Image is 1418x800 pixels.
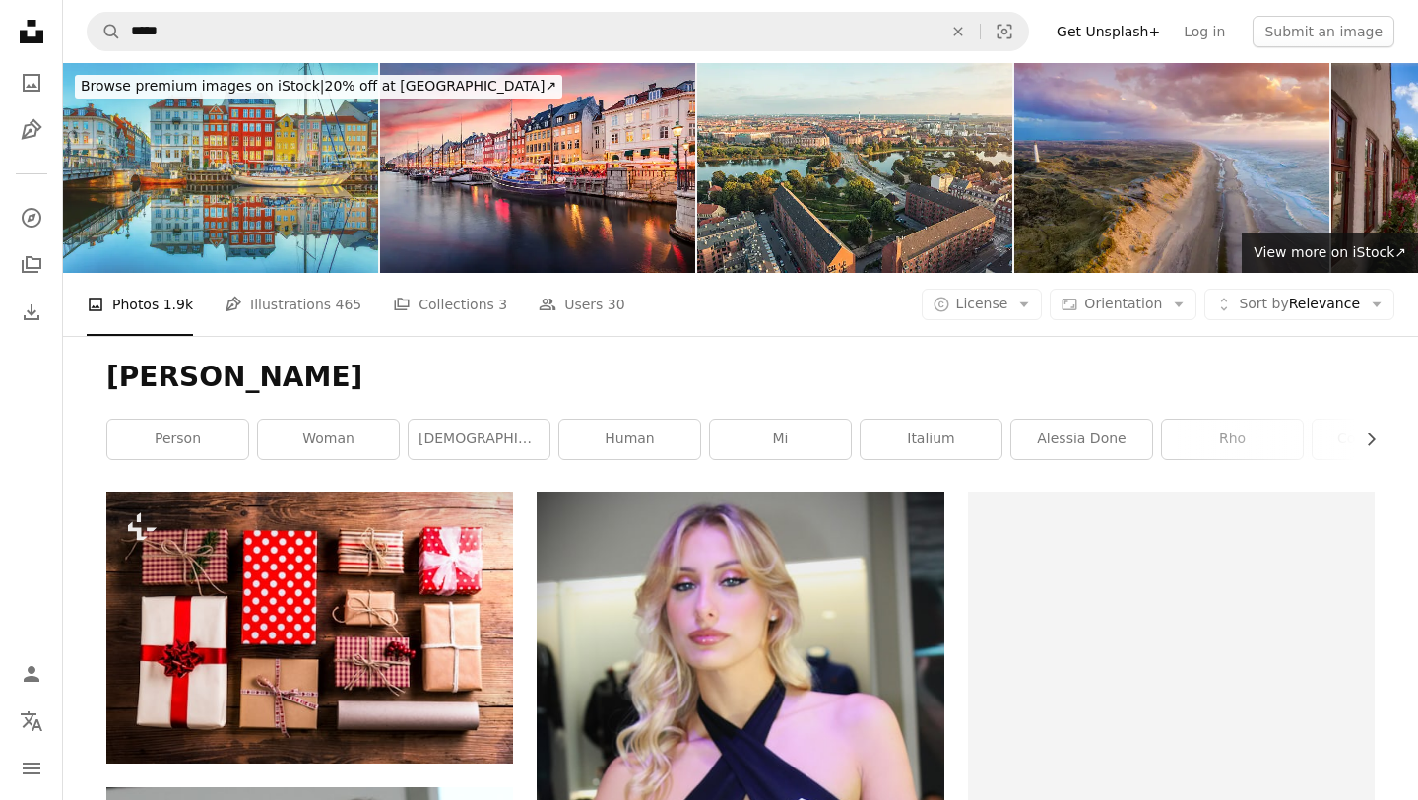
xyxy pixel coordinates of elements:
a: mi [710,420,851,459]
button: Language [12,701,51,741]
span: Browse premium images on iStock | [81,78,324,94]
a: Collections 3 [393,273,507,336]
button: Search Unsplash [88,13,121,50]
img: Panoramic view from center of Copenhagen toward Amager, Denmark [697,63,1012,273]
h1: [PERSON_NAME] [106,360,1375,395]
a: Log in / Sign up [12,654,51,694]
a: View more on iStock↗ [1242,233,1418,273]
a: rho [1162,420,1303,459]
span: Sort by [1239,296,1288,311]
a: Browse premium images on iStock|20% off at [GEOGRAPHIC_DATA]↗ [63,63,574,110]
img: Christmas presents laid on a wooden table background [106,492,513,764]
span: 30 [608,294,625,315]
a: A woman sitting on a chair in a room [537,780,943,798]
a: Christmas presents laid on a wooden table background [106,619,513,636]
button: scroll list to the right [1353,420,1375,459]
a: [DEMOGRAPHIC_DATA] [409,420,549,459]
a: italium [861,420,1001,459]
img: Lyngvig Fyr, Hvide Sande, Denmark [1014,63,1329,273]
a: Photos [12,63,51,102]
a: Log in [1172,16,1237,47]
a: Explore [12,198,51,237]
span: View more on iStock ↗ [1254,244,1406,260]
button: Clear [936,13,980,50]
a: Download History [12,293,51,332]
span: 20% off at [GEOGRAPHIC_DATA] ↗ [81,78,556,94]
button: Submit an image [1253,16,1394,47]
button: License [922,289,1043,320]
a: Illustrations 465 [225,273,361,336]
button: Orientation [1050,289,1196,320]
a: human [559,420,700,459]
a: Collections [12,245,51,285]
button: Sort byRelevance [1204,289,1394,320]
span: 465 [336,294,362,315]
span: Relevance [1239,295,1360,314]
img: Copenhagen, Denmark at Nyhavn Canal [380,63,695,273]
span: 3 [498,294,507,315]
img: Nyhavn, Copenhagen, Denmark at Sunrise: A Tranquil Morning Scene with Historic Colorful Buildings... [63,63,378,273]
button: Menu [12,749,51,788]
a: Users 30 [539,273,625,336]
a: person [107,420,248,459]
a: alessia done [1011,420,1152,459]
span: Orientation [1084,296,1162,311]
form: Find visuals sitewide [87,12,1029,51]
button: Visual search [981,13,1028,50]
a: woman [258,420,399,459]
span: License [956,296,1008,311]
a: Get Unsplash+ [1045,16,1172,47]
a: Illustrations [12,110,51,150]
